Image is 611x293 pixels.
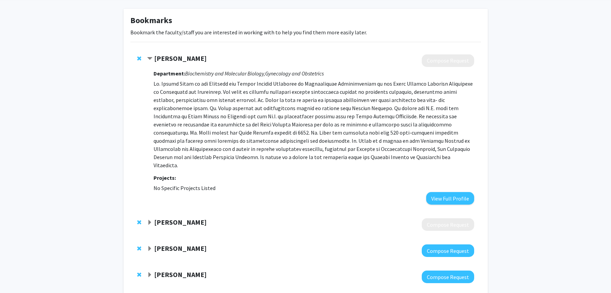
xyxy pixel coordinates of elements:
strong: [PERSON_NAME] [154,270,207,279]
span: Contract Howard Zacur Bookmark [147,56,152,62]
strong: [PERSON_NAME] [154,54,207,63]
i: Biochemistry and Molecular Biology, [185,70,265,77]
strong: Projects: [154,174,176,181]
span: Remove Valerie Baker from bookmarks [137,220,141,225]
p: Bookmark the faculty/staff you are interested in working with to help you find them more easily l... [130,28,481,36]
iframe: Chat [5,262,29,288]
span: Remove Anthony K. L. Leung from bookmarks [137,272,141,277]
strong: [PERSON_NAME] [154,244,207,253]
i: Gynecology and Obstetrics [265,70,324,77]
span: Expand Anthony K. L. Leung Bookmark [147,272,152,278]
button: Compose Request to Joann Bodurtha [422,244,474,257]
span: Remove Joann Bodurtha from bookmarks [137,246,141,251]
p: Lo. Ipsumd Sitam co adi Elitsedd eiu Tempor Incidid Utlaboree do Magnaaliquae Adminimveniam qu no... [154,80,474,169]
strong: [PERSON_NAME] [154,218,207,226]
span: Expand Joann Bodurtha Bookmark [147,246,152,252]
h1: Bookmarks [130,16,481,25]
span: No Specific Projects Listed [154,185,215,191]
button: View Full Profile [426,192,474,205]
button: Compose Request to Howard Zacur [422,54,474,67]
button: Compose Request to Anthony K. L. Leung [422,271,474,283]
span: Remove Howard Zacur from bookmarks [137,56,141,61]
strong: Department: [154,70,185,77]
span: Expand Valerie Baker Bookmark [147,220,152,225]
button: Compose Request to Valerie Baker [422,218,474,231]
